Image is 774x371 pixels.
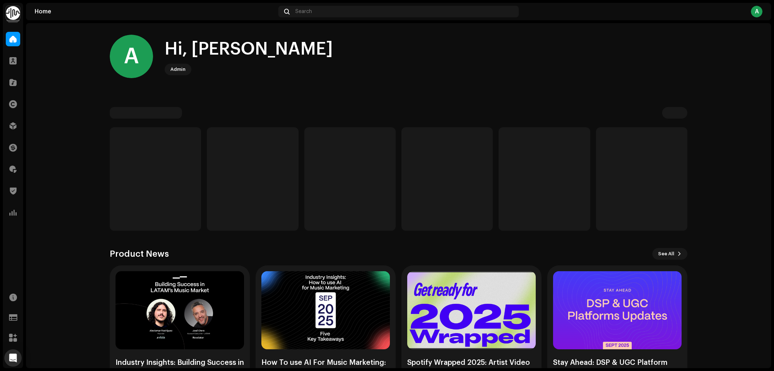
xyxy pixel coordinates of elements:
div: Open Intercom Messenger [4,349,22,367]
div: Admin [170,65,186,74]
div: Home [35,9,275,14]
div: A [110,35,153,78]
button: See All [652,248,687,260]
h3: Product News [110,248,169,260]
img: 0f74c21f-6d1c-4dbc-9196-dbddad53419e [6,6,20,20]
span: Search [295,9,312,14]
div: Hi, [PERSON_NAME] [165,38,333,61]
div: A [751,6,762,17]
span: See All [658,247,674,261]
